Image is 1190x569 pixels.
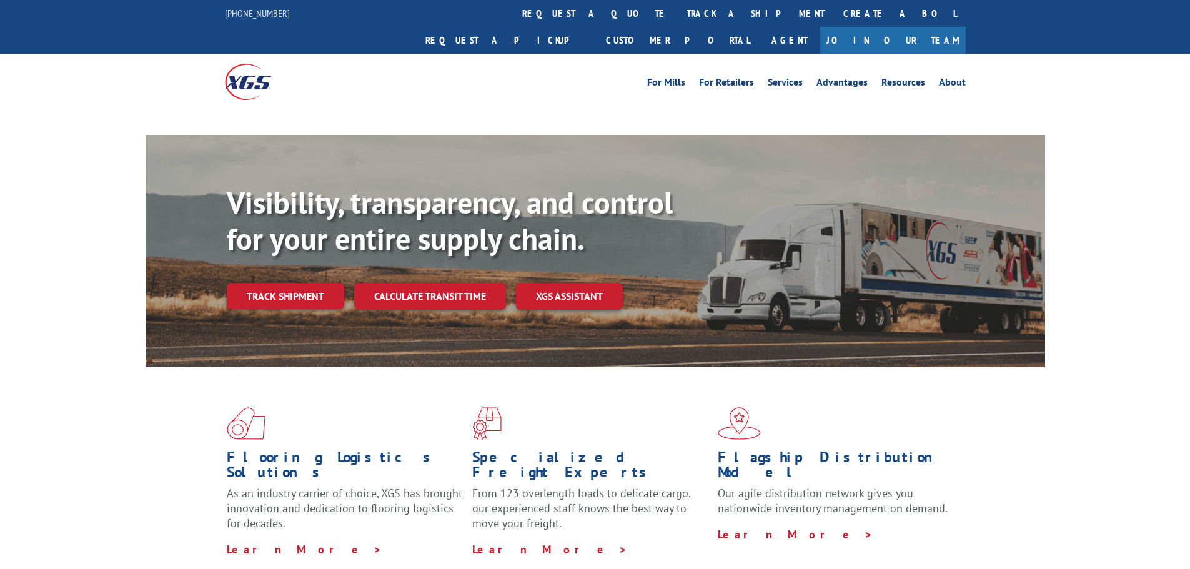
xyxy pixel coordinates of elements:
[354,283,506,310] a: Calculate transit time
[718,486,948,515] span: Our agile distribution network gives you nationwide inventory management on demand.
[416,27,597,54] a: Request a pickup
[816,77,868,91] a: Advantages
[472,450,708,486] h1: Specialized Freight Experts
[881,77,925,91] a: Resources
[718,407,761,440] img: xgs-icon-flagship-distribution-model-red
[516,283,623,310] a: XGS ASSISTANT
[820,27,966,54] a: Join Our Team
[227,450,463,486] h1: Flooring Logistics Solutions
[227,183,673,258] b: Visibility, transparency, and control for your entire supply chain.
[768,77,803,91] a: Services
[699,77,754,91] a: For Retailers
[227,407,265,440] img: xgs-icon-total-supply-chain-intelligence-red
[939,77,966,91] a: About
[227,486,462,530] span: As an industry carrier of choice, XGS has brought innovation and dedication to flooring logistics...
[718,450,954,486] h1: Flagship Distribution Model
[227,542,382,557] a: Learn More >
[227,283,344,309] a: Track shipment
[225,7,290,19] a: [PHONE_NUMBER]
[597,27,759,54] a: Customer Portal
[647,77,685,91] a: For Mills
[759,27,820,54] a: Agent
[472,407,502,440] img: xgs-icon-focused-on-flooring-red
[472,542,628,557] a: Learn More >
[472,486,708,542] p: From 123 overlength loads to delicate cargo, our experienced staff knows the best way to move you...
[718,527,873,542] a: Learn More >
